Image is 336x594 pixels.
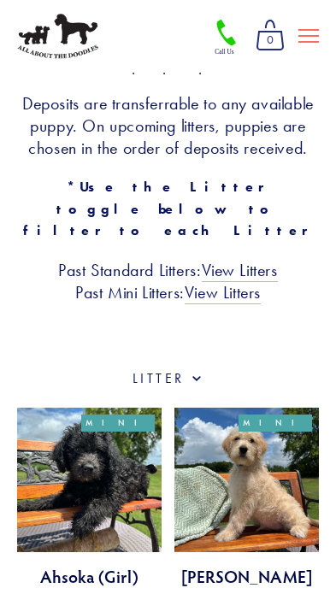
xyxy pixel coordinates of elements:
[17,14,98,59] img: All About The Doodles
[17,259,319,303] h3: Past Standard Litters: Past Mini Litters:
[202,260,278,282] a: View Litters
[17,92,319,159] h3: Deposits are transferrable to any available puppy. On upcoming litters, puppies are chosen in the...
[23,179,312,238] strong: *Use the Litter toggle below to filter to each Litter
[256,29,285,51] span: 0
[213,18,240,56] img: Phone Icon
[249,14,292,58] a: 0 items in cart
[185,282,261,304] a: View Litters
